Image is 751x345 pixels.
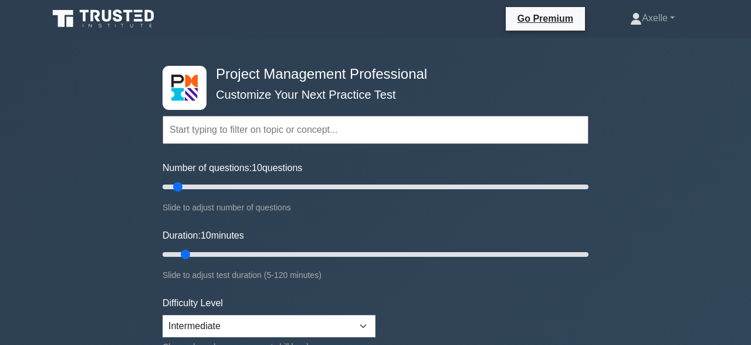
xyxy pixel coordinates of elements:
[510,11,580,26] a: Go Premium
[163,268,588,282] div: Slide to adjust test duration (5-120 minutes)
[252,163,262,173] span: 10
[163,296,223,310] label: Difficulty Level
[211,66,531,83] h4: Project Management Professional
[163,229,244,243] label: Duration: minutes
[163,200,588,215] div: Slide to adjust number of questions
[602,6,703,30] a: Axelle
[163,116,588,144] input: Start typing to filter on topic or concept...
[201,230,211,240] span: 10
[163,161,302,175] label: Number of questions: questions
